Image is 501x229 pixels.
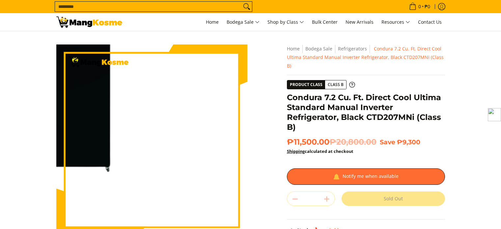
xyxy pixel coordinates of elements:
a: Product Class Class B [287,80,355,89]
a: Bodega Sale [223,13,263,31]
span: ₱11,500.00 [287,137,376,147]
span: ₱0 [424,4,431,9]
a: Home [287,45,300,52]
span: Bodega Sale [227,18,260,26]
a: Shipping [287,148,305,154]
span: Product Class [287,80,325,89]
strong: calculated at checkout [287,148,353,154]
span: ₱9,300 [397,138,420,146]
span: Bulk Center [312,19,338,25]
span: 0 [417,4,422,9]
span: Class B [325,81,346,89]
a: Resources [378,13,413,31]
nav: Breadcrumbs [287,44,445,70]
a: Home [203,13,222,31]
h1: Condura 7.2 Cu. Ft. Direct Cool Ultima Standard Manual Inverter Refrigerator, Black CTD207MNi (Cl... [287,93,445,132]
span: Condura 7.2 Cu. Ft. Direct Cool Ultima Standard Manual Inverter Refrigerator, Black CTD207MNi (Cl... [287,45,444,69]
span: • [407,3,432,10]
a: Refrigerators [338,45,367,52]
span: Save [380,138,395,146]
img: logo.png [488,108,501,121]
span: Home [206,19,219,25]
a: Bulk Center [309,13,341,31]
a: Contact Us [415,13,445,31]
span: New Arrivals [346,19,374,25]
nav: Main Menu [129,13,445,31]
img: Condura 7.3 Cu. Ft. Direct Cool Ultima Inverter Ref l Mang Kosme [56,16,122,28]
a: Shop by Class [264,13,307,31]
del: ₱20,800.00 [329,137,376,147]
span: Shop by Class [267,18,304,26]
button: Search [241,2,252,12]
span: Contact Us [418,19,442,25]
span: Resources [381,18,410,26]
a: New Arrivals [342,13,377,31]
a: Bodega Sale [305,45,332,52]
